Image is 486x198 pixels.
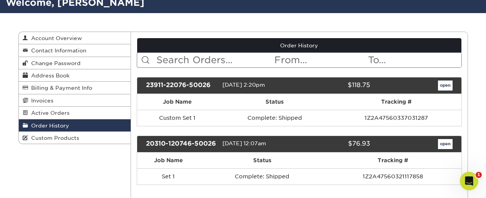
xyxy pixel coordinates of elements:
[28,122,69,129] span: Order History
[140,139,222,149] div: 20310-120746-50026
[28,60,81,66] span: Change Password
[332,110,461,126] td: 1Z2A47560337031287
[218,110,332,126] td: Complete: Shipped
[19,82,131,94] a: Billing & Payment Info
[218,94,332,110] th: Status
[325,153,461,168] th: Tracking #
[367,53,461,67] input: To...
[19,32,131,44] a: Account Overview
[28,72,70,79] span: Address Book
[137,153,200,168] th: Job Name
[19,44,131,57] a: Contact Information
[28,35,82,41] span: Account Overview
[332,94,461,110] th: Tracking #
[19,132,131,144] a: Custom Products
[19,119,131,132] a: Order History
[19,69,131,82] a: Address Book
[325,168,461,185] td: 1Z2A47560321117858
[438,139,453,149] a: open
[222,140,266,146] span: [DATE] 12:07am
[137,110,218,126] td: Custom Set 1
[28,97,53,104] span: Invoices
[19,94,131,107] a: Invoices
[460,172,478,190] iframe: Intercom live chat
[19,107,131,119] a: Active Orders
[274,53,367,67] input: From...
[156,53,274,67] input: Search Orders...
[294,81,376,91] div: $118.75
[438,81,453,91] a: open
[222,82,265,88] span: [DATE] 2:20pm
[19,57,131,69] a: Change Password
[200,153,325,168] th: Status
[476,172,482,178] span: 1
[28,110,70,116] span: Active Orders
[200,168,325,185] td: Complete: Shipped
[137,38,461,53] a: Order History
[28,47,86,54] span: Contact Information
[137,168,200,185] td: Set 1
[140,81,222,91] div: 23911-22076-50026
[28,135,79,141] span: Custom Products
[137,94,218,110] th: Job Name
[28,85,92,91] span: Billing & Payment Info
[294,139,376,149] div: $76.93
[423,177,486,198] iframe: Google Customer Reviews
